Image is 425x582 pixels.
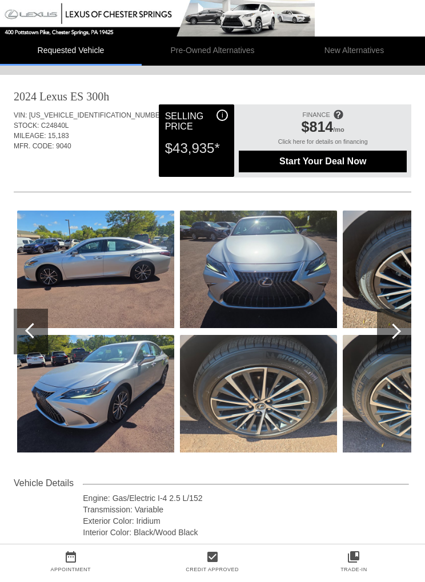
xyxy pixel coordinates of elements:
[41,122,69,130] span: C24840L
[14,111,27,119] span: VIN:
[48,132,69,140] span: 15,183
[56,142,71,150] span: 9040
[83,515,409,527] div: Exterior Color: Iridium
[142,37,283,66] li: Pre-Owned Alternatives
[283,550,425,564] a: collections_bookmark
[51,567,91,572] a: Appointment
[180,211,337,328] img: image.aspx
[83,504,409,515] div: Transmission: Variable
[165,134,228,163] div: $43,935*
[142,550,283,564] a: check_box
[17,211,174,328] img: image.aspx
[14,88,83,104] div: 2024 Lexus ES
[17,335,174,452] img: image.aspx
[302,119,334,135] span: $814
[186,567,239,572] a: Credit Approved
[222,111,223,119] span: i
[247,156,398,167] span: Start Your Deal Now
[14,158,411,176] div: Quoted on [DATE] 7:30:03 AM
[303,111,330,118] span: FINANCE
[340,567,367,572] a: Trade-In
[86,88,109,104] div: 300h
[14,122,39,130] span: STOCK:
[165,110,228,134] div: Selling Price
[244,119,401,138] div: /mo
[283,37,425,66] li: New Alternatives
[29,111,167,119] span: [US_VEHICLE_IDENTIFICATION_NUMBER]
[83,527,409,538] div: Interior Color: Black/Wood Black
[14,476,83,490] div: Vehicle Details
[14,142,54,150] span: MFR. CODE:
[180,335,337,452] img: image.aspx
[14,132,46,140] span: MILEAGE:
[83,492,409,504] div: Engine: Gas/Electric I-4 2.5 L/152
[239,138,407,151] div: Click here for details on financing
